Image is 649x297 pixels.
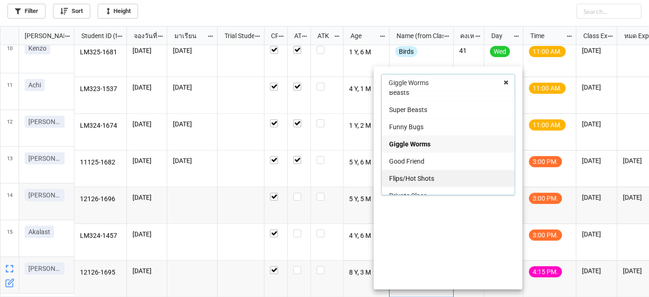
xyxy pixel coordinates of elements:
[389,106,427,113] span: Super Beasts
[389,140,430,148] span: Giggle Worms
[389,175,434,182] span: Flips/Hot Shots
[389,89,409,96] span: Beasts
[389,192,427,199] span: Private Class
[389,123,424,131] span: Funny Bugs
[389,158,424,165] span: Good Friend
